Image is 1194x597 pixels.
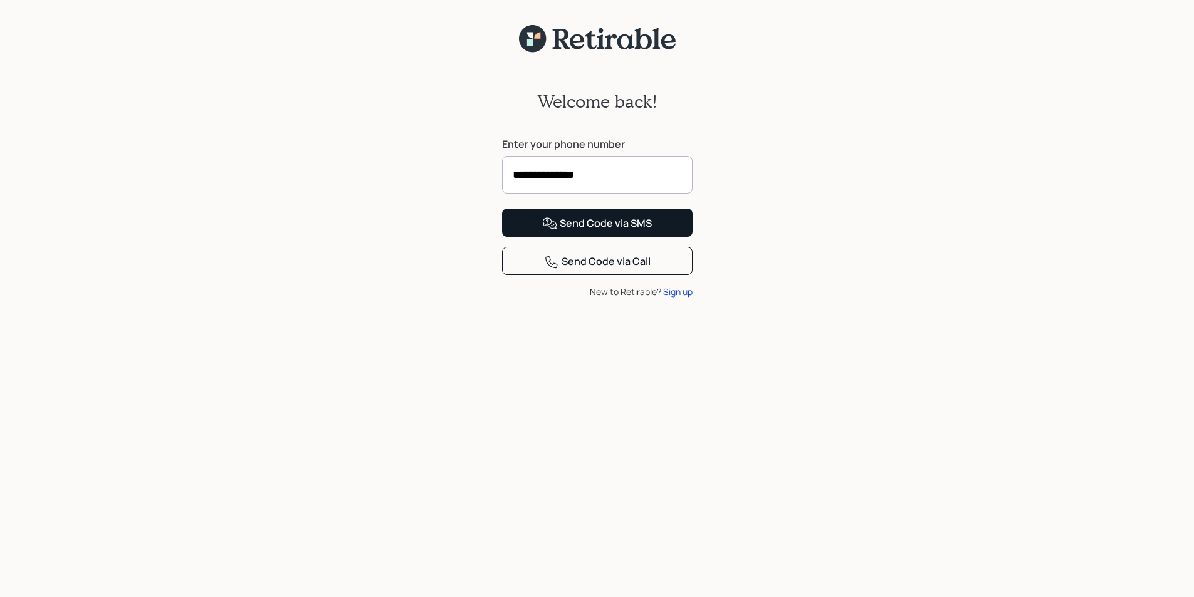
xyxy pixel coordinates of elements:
button: Send Code via SMS [502,209,693,237]
label: Enter your phone number [502,137,693,151]
div: New to Retirable? [502,285,693,298]
div: Send Code via SMS [542,216,652,231]
button: Send Code via Call [502,247,693,275]
div: Sign up [663,285,693,298]
h2: Welcome back! [537,91,657,112]
div: Send Code via Call [544,254,651,269]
